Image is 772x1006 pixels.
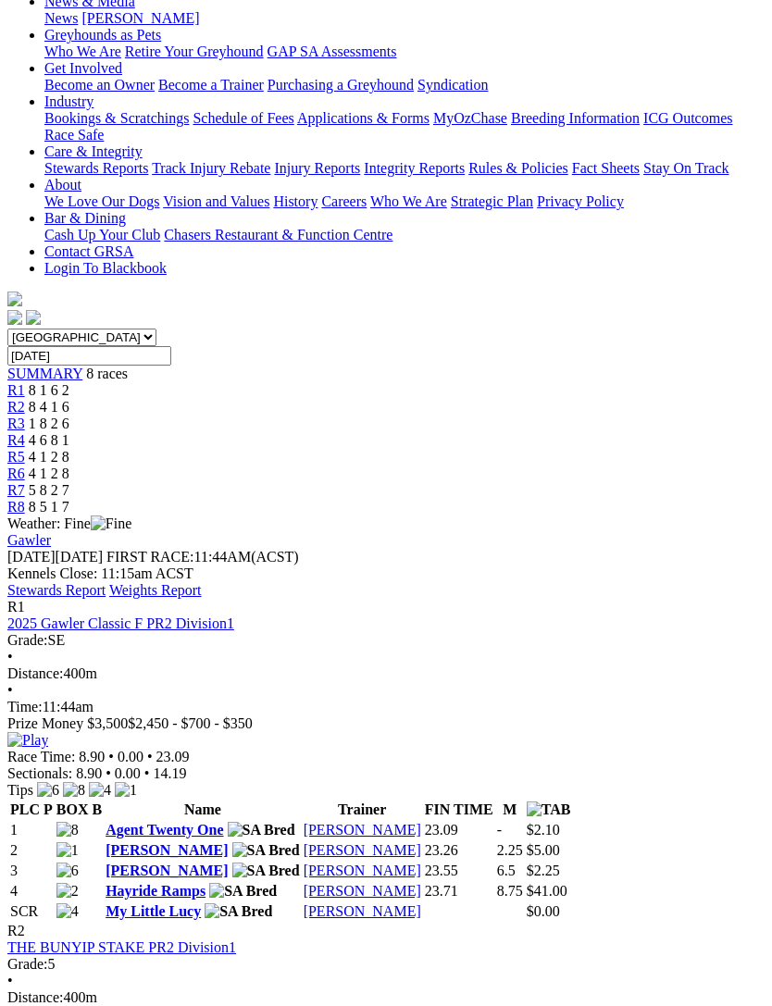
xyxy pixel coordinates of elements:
[527,903,560,919] span: $0.00
[7,682,13,698] span: •
[209,883,277,900] img: SA Bred
[44,243,133,259] a: Contact GRSA
[268,77,414,93] a: Purchasing a Greyhound
[91,515,131,532] img: Fine
[115,782,137,799] img: 1
[7,532,51,548] a: Gawler
[297,110,430,126] a: Applications & Forms
[468,160,568,176] a: Rules & Policies
[163,193,269,209] a: Vision and Values
[433,110,507,126] a: MyOzChase
[497,842,523,858] text: 2.25
[10,801,40,817] span: PLC
[144,765,150,781] span: •
[44,127,104,143] a: Race Safe
[44,77,765,93] div: Get Involved
[9,902,54,921] td: SCR
[44,227,160,242] a: Cash Up Your Club
[128,715,253,731] span: $2,450 - $700 - $350
[29,482,69,498] span: 5 8 2 7
[7,599,25,615] span: R1
[7,632,48,648] span: Grade:
[106,822,223,838] a: Agent Twenty One
[7,499,25,515] a: R8
[106,765,111,781] span: •
[7,665,765,682] div: 400m
[44,193,159,209] a: We Love Our Dogs
[7,632,765,649] div: SE
[158,77,264,93] a: Become a Trainer
[29,382,69,398] span: 8 1 6 2
[7,310,22,325] img: facebook.svg
[56,863,79,879] img: 6
[537,193,624,209] a: Privacy Policy
[496,801,524,819] th: M
[497,822,502,838] text: -
[424,821,494,839] td: 23.09
[7,939,236,955] a: THE BUNYIP STAKE PR2 Division1
[273,193,318,209] a: History
[643,110,732,126] a: ICG Outcomes
[118,749,143,764] span: 0.00
[44,260,167,276] a: Login To Blackbook
[304,822,421,838] a: [PERSON_NAME]
[7,346,171,366] input: Select date
[7,399,25,415] a: R2
[106,549,193,565] span: FIRST RACE:
[106,883,205,899] a: Hayride Ramps
[7,973,13,988] span: •
[7,582,106,598] a: Stewards Report
[451,193,533,209] a: Strategic Plan
[364,160,465,176] a: Integrity Reports
[44,143,143,159] a: Care & Integrity
[44,210,126,226] a: Bar & Dining
[424,862,494,880] td: 23.55
[109,582,202,598] a: Weights Report
[9,821,54,839] td: 1
[7,989,765,1006] div: 400m
[9,882,54,900] td: 4
[303,801,422,819] th: Trainer
[527,842,560,858] span: $5.00
[304,842,421,858] a: [PERSON_NAME]
[56,801,89,817] span: BOX
[7,549,56,565] span: [DATE]
[29,449,69,465] span: 4 1 2 8
[7,416,25,431] a: R3
[26,310,41,325] img: twitter.svg
[44,43,121,59] a: Who We Are
[7,292,22,306] img: logo-grsa-white.png
[29,399,69,415] span: 8 4 1 6
[572,160,640,176] a: Fact Sheets
[7,649,13,664] span: •
[7,515,131,531] span: Weather: Fine
[7,665,63,681] span: Distance:
[89,782,111,799] img: 4
[44,60,122,76] a: Get Involved
[7,699,43,714] span: Time:
[370,193,447,209] a: Who We Are
[106,549,299,565] span: 11:44AM(ACST)
[44,160,148,176] a: Stewards Reports
[92,801,102,817] span: B
[9,862,54,880] td: 3
[7,466,25,481] span: R6
[417,77,488,93] a: Syndication
[7,715,765,732] div: Prize Money $3,500
[44,77,155,93] a: Become an Owner
[424,841,494,860] td: 23.26
[44,10,78,26] a: News
[424,801,494,819] th: FIN TIME
[7,382,25,398] span: R1
[44,43,765,60] div: Greyhounds as Pets
[63,782,85,799] img: 8
[205,903,272,920] img: SA Bred
[7,782,33,798] span: Tips
[44,93,93,109] a: Industry
[7,956,765,973] div: 5
[7,366,82,381] span: SUMMARY
[44,27,161,43] a: Greyhounds as Pets
[37,782,59,799] img: 6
